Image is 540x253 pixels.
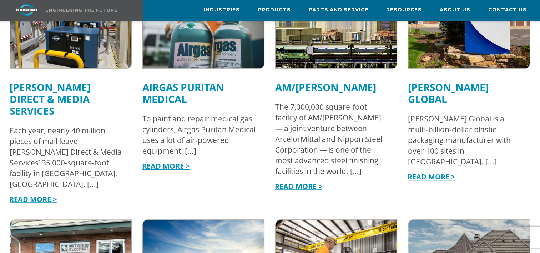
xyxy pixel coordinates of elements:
[10,80,90,118] a: [PERSON_NAME] Direct & Media Services
[204,0,240,20] a: Industries
[142,80,224,106] a: Airgas Puritan Medical
[408,80,489,106] a: [PERSON_NAME] Global
[275,182,322,191] a: READ MORE >
[309,6,368,14] span: Parts and Service
[258,0,291,20] a: Products
[9,194,57,204] a: READ MORE >
[440,6,470,14] span: About Us
[488,0,527,20] a: Contact Us
[275,101,390,177] div: The 7,000,000 square-foot facility of AM/[PERSON_NAME] — a joint venture between ArcelorMittal an...
[488,6,527,14] span: Contact Us
[204,6,240,14] span: Industries
[408,172,455,182] a: READ MORE >
[386,0,422,20] a: Resources
[142,113,257,156] div: To paint and repair medical gas cylinders, Airgas Puritan Medical uses a lot of air-powered equip...
[408,113,523,167] div: [PERSON_NAME] Global is a multi-billion-dollar plastic packaging manufacturer with over 100 sites...
[309,0,368,20] a: Parts and Service
[258,6,291,14] span: Products
[10,125,125,189] div: Each year, nearly 40 million pieces of mail leave [PERSON_NAME] Direct & Media Services’ 35,000-s...
[440,0,470,20] a: About Us
[142,161,190,171] a: READ MORE >
[275,80,376,94] a: AM/[PERSON_NAME]
[46,9,117,12] img: Engineering the future
[386,6,422,14] span: Resources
